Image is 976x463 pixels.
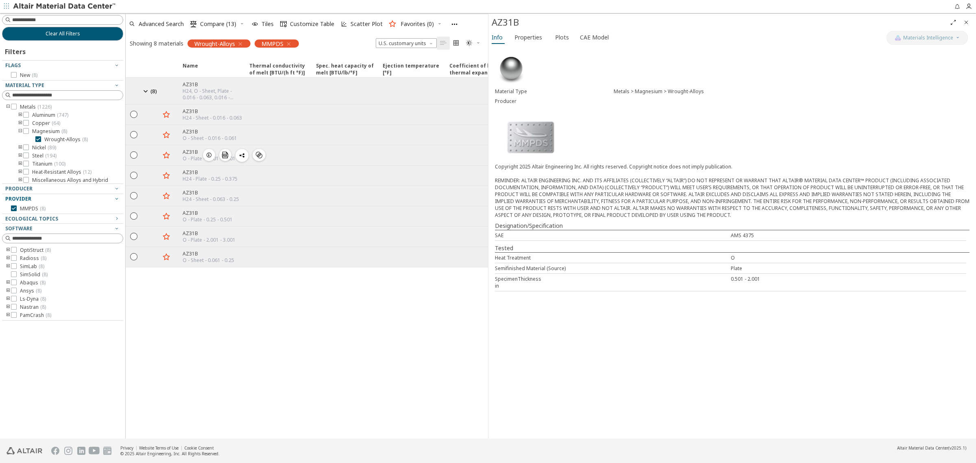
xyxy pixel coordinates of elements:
[40,304,46,310] span: ( 8 )
[17,177,23,190] i: toogle group
[183,216,233,223] div: O - Plate - 0.25 - 0.501
[614,88,969,95] div: Metals > Magnesium > Wrought-Alloys
[45,152,57,159] span: ( 194 )
[150,87,157,95] span: ( 8 )
[5,247,11,253] i: toogle group
[13,2,117,11] img: Altair Material Data Center
[32,112,68,118] span: Aluminum
[383,62,441,77] span: Ejection temperature [°F]
[495,113,566,162] img: Logo - Provider
[897,445,948,451] span: Altair Material Data Center
[57,111,68,118] span: ( 747 )
[183,176,237,182] div: H24 - Plate - 0.25 - 0.375
[40,295,46,302] span: ( 8 )
[5,62,21,69] span: Flags
[160,62,178,77] span: Favorite
[184,445,214,451] a: Cookie Consent
[495,163,969,218] div: Copyright 2025 Altair Engineering Inc. All rights reserved. Copyright notice does not imply publi...
[17,120,23,127] i: toogle group
[203,149,215,161] button: Details
[32,177,120,190] span: Miscellaneous Alloys and Hybrid Materials
[32,153,57,159] span: Steel
[2,214,123,224] button: Ecological Topics
[183,196,239,203] div: H24 - Sheet - 0.063 - 0.25
[130,39,183,47] div: Showing 8 materials
[37,103,52,110] span: ( 1226 )
[83,168,91,175] span: ( 12 )
[453,40,460,46] i: 
[437,37,450,50] button: Table View
[194,40,235,47] span: Wrought-Alloys
[46,31,80,37] span: Clear All Filters
[32,72,37,79] span: ( 8 )
[2,41,30,60] div: Filters
[48,144,56,151] span: ( 89 )
[450,37,463,50] button: Tile View
[120,445,133,451] a: Privacy
[32,128,67,135] span: Magnesium
[183,189,239,196] div: AZ31B
[495,244,969,252] div: Tested
[46,312,51,319] span: ( 8 )
[311,62,378,77] span: Spec. heat capacity of melt [BTU/lb/°F]
[142,81,160,101] button: (8)
[20,304,46,310] span: Nastran
[183,81,244,88] div: AZ31B
[731,275,967,282] div: 0.501 - 2.001
[32,169,91,175] span: Heat-Resistant Alloys
[20,263,44,270] span: SimLab
[160,169,173,182] button: Favorite
[376,38,437,48] span: U.S. customary units
[5,296,11,302] i: toogle group
[183,128,237,135] div: AZ31B
[139,21,184,27] span: Advanced Search
[54,160,65,167] span: ( 100 )
[183,108,242,115] div: AZ31B
[351,21,383,27] span: Scatter Plot
[495,282,499,289] div: in
[2,184,123,194] button: Producer
[897,445,966,451] div: (v2025.1)
[887,31,968,45] button: AI CopilotMaterials Intelligence
[440,40,447,46] i: 
[495,98,614,105] div: Producer
[219,149,231,161] button: Download PDF
[401,21,434,27] span: Favorites (0)
[20,72,37,79] span: New
[20,247,51,253] span: OptiStruct
[495,88,614,95] div: Material Type
[39,263,44,270] span: ( 8 )
[183,210,233,216] div: AZ31B
[183,88,244,101] div: H24, O - Sheet, Plate - 0.016 - 0.063, 0.016 - 0.061, 0.501 - 2.001, 0.25 - 0.375, 0.063 - 0.25, ...
[41,255,46,262] span: ( 8 )
[5,280,11,286] i: toogle group
[17,153,23,159] i: toogle group
[495,265,731,272] div: Semifinished Material (Source)
[555,31,569,44] span: Plots
[17,144,23,151] i: toogle group
[183,230,235,237] div: AZ31B
[160,129,173,142] button: Favorite
[183,237,235,243] div: O - Plate - 2.001 - 3.001
[183,115,242,121] div: H24 - Sheet - 0.016 - 0.063
[316,62,375,77] span: Spec. heat capacity of melt [BTU/lb/°F]
[378,62,444,77] span: Ejection temperature [°F]
[2,194,123,204] button: Provider
[495,52,527,85] img: Material Type Image
[20,312,51,319] span: PamCrash
[261,21,274,27] span: Tiles
[183,62,198,77] span: Name
[5,215,58,222] span: Ecological Topics
[178,62,244,77] span: Name
[466,40,473,46] i: 
[20,205,46,212] span: MMPDS
[160,108,173,121] button: Favorite
[256,152,262,158] i: 
[2,81,123,90] button: Material Type
[7,447,42,454] img: Altair Engineering
[222,152,229,158] i: 
[5,288,11,294] i: toogle group
[17,112,23,118] i: toogle group
[139,445,179,451] a: Website Terms of Use
[495,254,731,261] div: Heat Treatment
